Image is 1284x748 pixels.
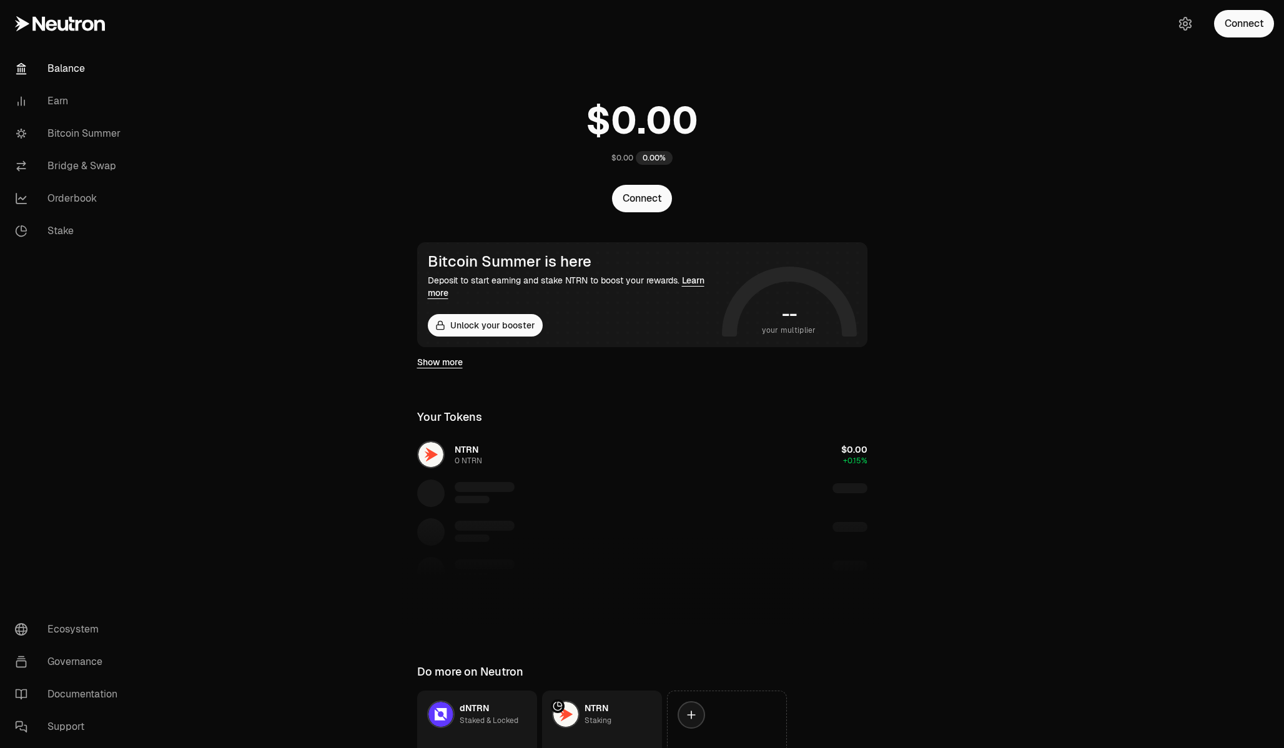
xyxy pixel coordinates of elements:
[5,711,135,743] a: Support
[553,702,578,727] img: NTRN Logo
[5,182,135,215] a: Orderbook
[417,356,463,368] a: Show more
[1214,10,1274,37] button: Connect
[5,117,135,150] a: Bitcoin Summer
[5,215,135,247] a: Stake
[585,702,608,714] span: NTRN
[612,185,672,212] button: Connect
[5,646,135,678] a: Governance
[585,714,611,727] div: Staking
[5,613,135,646] a: Ecosystem
[417,408,482,426] div: Your Tokens
[5,150,135,182] a: Bridge & Swap
[417,663,523,681] div: Do more on Neutron
[428,253,717,270] div: Bitcoin Summer is here
[460,714,518,727] div: Staked & Locked
[611,153,633,163] div: $0.00
[636,151,673,165] div: 0.00%
[5,678,135,711] a: Documentation
[428,314,543,337] button: Unlock your booster
[762,324,816,337] span: your multiplier
[782,304,796,324] h1: --
[428,274,717,299] div: Deposit to start earning and stake NTRN to boost your rewards.
[5,85,135,117] a: Earn
[5,52,135,85] a: Balance
[460,702,489,714] span: dNTRN
[428,702,453,727] img: dNTRN Logo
